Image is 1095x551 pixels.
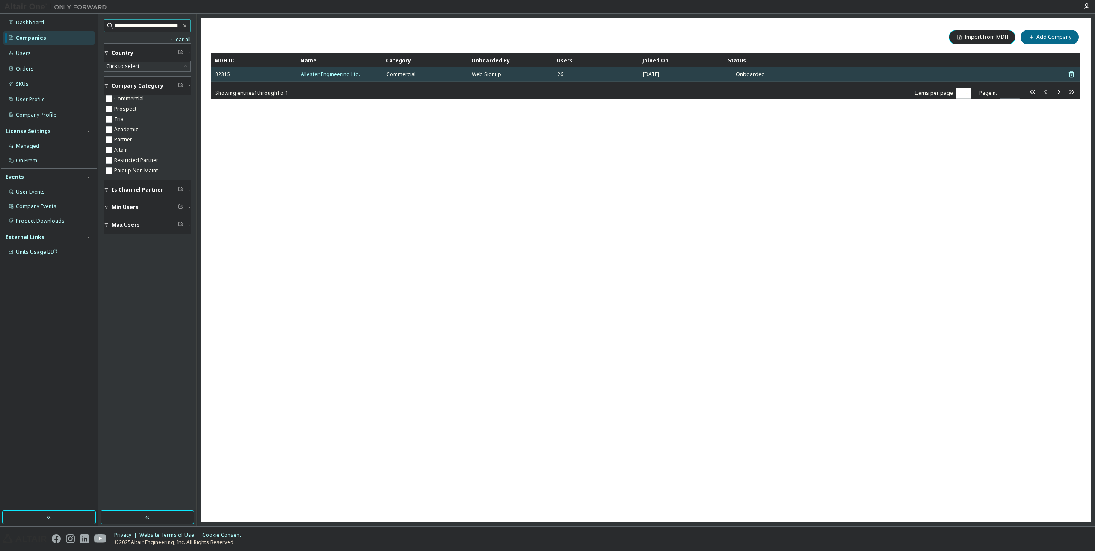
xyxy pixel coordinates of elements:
span: Onboarded [736,71,765,78]
span: Companies (1) [211,31,270,43]
img: altair_logo.svg [3,534,47,543]
span: Max Users [112,221,140,228]
img: instagram.svg [66,534,75,543]
span: Is Channel Partner [112,186,163,193]
div: License Settings [6,128,51,135]
div: Privacy [114,532,139,539]
div: Company Profile [16,112,56,118]
div: Product Downloads [16,218,65,224]
span: 26 [557,71,563,78]
div: MDH ID [215,53,293,67]
img: facebook.svg [52,534,61,543]
span: Units Usage BI [16,248,58,256]
div: Onboarded By [471,53,550,67]
label: Trial [114,114,127,124]
button: Is Channel Partner [104,180,191,199]
span: Web Signup [472,71,501,78]
a: Clear all [104,36,191,43]
div: Click to select [106,63,139,70]
span: Clear filter [178,83,183,89]
span: Clear filter [178,186,183,193]
div: Website Terms of Use [139,532,202,539]
span: Commercial [386,71,416,78]
span: Page n. [979,88,1020,99]
div: Users [16,50,31,57]
div: Name [300,53,379,67]
span: Clear filter [178,204,183,211]
div: Users [557,53,636,67]
span: Min Users [112,204,139,211]
span: Company Category [112,83,163,89]
img: linkedin.svg [80,534,89,543]
img: Altair One [4,3,111,11]
div: Category [386,53,465,67]
div: Status [728,53,1029,67]
label: Academic [114,124,140,135]
div: Events [6,174,24,180]
span: Country [112,50,133,56]
div: User Profile [16,96,45,103]
div: Companies [16,35,46,41]
span: 82315 [215,71,230,78]
label: Partner [114,135,134,145]
label: Restricted Partner [114,155,160,165]
button: Country [104,44,191,62]
div: Company Events [16,203,56,210]
span: Clear filter [178,221,183,228]
button: Company Category [104,77,191,95]
label: Prospect [114,104,138,114]
button: Add Company [1021,30,1079,44]
button: 10 [958,90,969,97]
div: SKUs [16,81,29,88]
button: Min Users [104,198,191,217]
span: [DATE] [643,71,659,78]
div: External Links [6,234,44,241]
span: Clear filter [178,50,183,56]
div: Cookie Consent [202,532,246,539]
div: Managed [16,143,39,150]
div: Dashboard [16,19,44,26]
button: Import from MDH [949,30,1015,44]
span: Items per page [915,88,971,99]
label: Paidup Non Maint [114,165,160,176]
div: Click to select [104,61,190,71]
div: Joined On [642,53,721,67]
div: On Prem [16,157,37,164]
label: Commercial [114,94,145,104]
a: Allester Engineering Ltd. [301,71,360,78]
button: Max Users [104,215,191,234]
div: Orders [16,65,34,72]
span: Showing entries 1 through 1 of 1 [215,89,288,97]
label: Altair [114,145,129,155]
div: User Events [16,189,45,195]
img: youtube.svg [94,534,107,543]
p: © 2025 Altair Engineering, Inc. All Rights Reserved. [114,539,246,546]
